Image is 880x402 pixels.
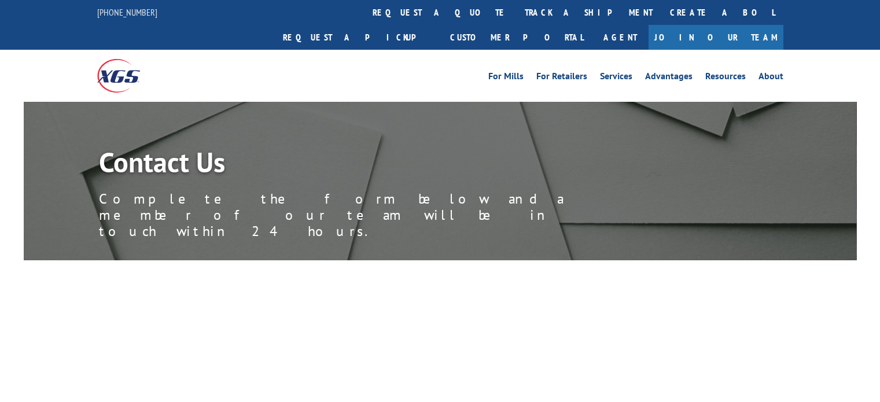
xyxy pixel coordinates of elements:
h1: Contact Us [99,148,620,182]
a: Customer Portal [441,25,592,50]
a: About [759,72,783,84]
a: [PHONE_NUMBER] [97,6,157,18]
a: Request a pickup [274,25,441,50]
a: Agent [592,25,649,50]
p: Complete the form below and a member of our team will be in touch within 24 hours. [99,191,620,239]
a: Join Our Team [649,25,783,50]
a: For Retailers [536,72,587,84]
a: Services [600,72,632,84]
a: For Mills [488,72,524,84]
a: Resources [705,72,746,84]
a: Advantages [645,72,693,84]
